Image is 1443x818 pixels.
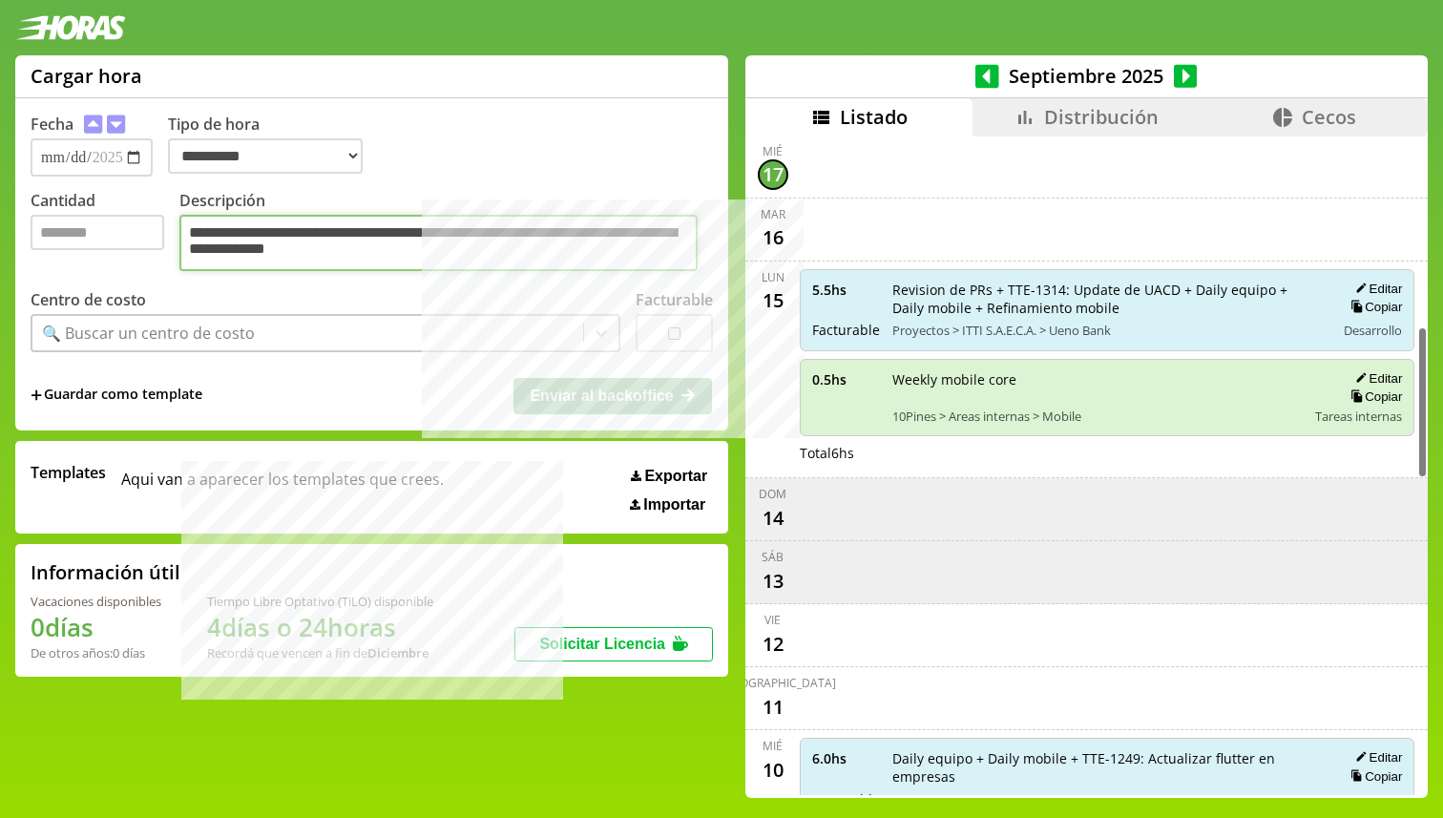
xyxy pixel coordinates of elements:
[763,143,783,159] div: mié
[812,749,879,767] span: 6.0 hs
[758,159,788,190] div: 17
[31,610,161,644] h1: 0 días
[758,285,788,316] div: 15
[812,321,879,339] span: Facturable
[514,627,713,661] button: Solicitar Licencia
[758,502,788,533] div: 14
[31,190,179,276] label: Cantidad
[999,63,1174,89] span: Septiembre 2025
[643,496,705,514] span: Importar
[31,644,161,661] div: De otros años: 0 días
[1349,749,1402,766] button: Editar
[1302,104,1356,130] span: Cecos
[121,462,444,514] span: Aqui van a aparecer los templates que crees.
[763,738,783,754] div: mié
[892,281,1323,317] span: Revision de PRs + TTE-1314: Update de UACD + Daily equipo + Daily mobile + Refinamiento mobile
[31,385,202,406] span: +Guardar como template
[762,269,784,285] div: lun
[31,215,164,250] input: Cantidad
[179,215,698,271] textarea: Descripción
[207,610,433,644] h1: 4 días o 24 horas
[31,114,73,135] label: Fecha
[764,612,781,628] div: vie
[31,462,106,483] span: Templates
[1344,791,1402,808] span: Desarrollo
[31,63,142,89] h1: Cargar hora
[168,138,363,174] select: Tipo de hora
[31,559,180,585] h2: Información útil
[892,370,1303,388] span: Weekly mobile core
[367,644,429,661] b: Diciembre
[758,222,788,253] div: 16
[840,104,908,130] span: Listado
[892,408,1303,425] span: 10Pines > Areas internas > Mobile
[42,323,255,344] div: 🔍 Buscar un centro de costo
[1345,388,1402,405] button: Copiar
[759,486,786,502] div: dom
[812,790,879,808] span: Facturable
[1345,768,1402,785] button: Copiar
[625,467,713,486] button: Exportar
[207,644,433,661] div: Recordá que vencen a fin de
[761,206,785,222] div: mar
[207,593,433,610] div: Tiempo Libre Optativo (TiLO) disponible
[892,749,1323,786] span: Daily equipo + Daily mobile + TTE-1249: Actualizar flutter en empresas
[15,15,126,40] img: logotipo
[758,754,788,785] div: 10
[758,565,788,596] div: 13
[745,136,1428,795] div: scrollable content
[31,593,161,610] div: Vacaciones disponibles
[1044,104,1159,130] span: Distribución
[31,289,146,310] label: Centro de costo
[644,468,707,485] span: Exportar
[812,370,879,388] span: 0.5 hs
[710,675,836,691] div: [DEMOGRAPHIC_DATA]
[892,322,1323,339] span: Proyectos > ITTI S.A.E.C.A. > Ueno Bank
[179,190,713,276] label: Descripción
[892,791,1323,808] span: Proyectos > ITTI S.A.E.C.A. > Ueno Bank
[758,691,788,722] div: 11
[539,636,665,652] span: Solicitar Licencia
[1349,370,1402,387] button: Editar
[1344,322,1402,339] span: Desarrollo
[800,444,1415,462] div: Total 6 hs
[758,628,788,659] div: 12
[1315,408,1402,425] span: Tareas internas
[812,281,879,299] span: 5.5 hs
[762,549,784,565] div: sáb
[31,385,42,406] span: +
[1345,299,1402,315] button: Copiar
[1349,281,1402,297] button: Editar
[636,289,713,310] label: Facturable
[168,114,378,177] label: Tipo de hora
